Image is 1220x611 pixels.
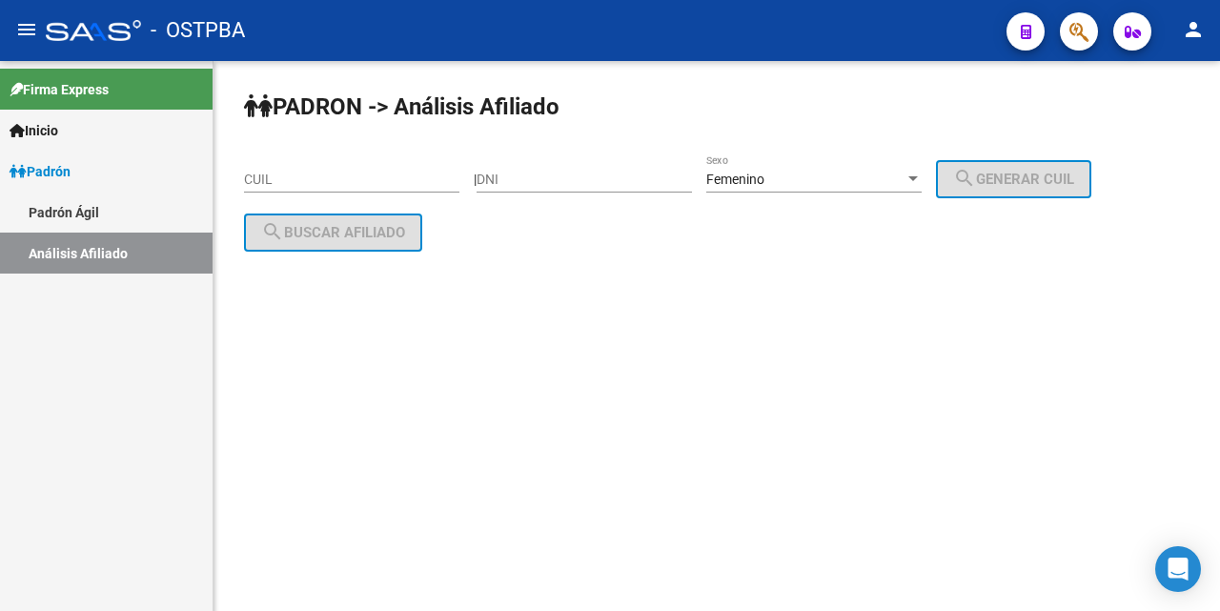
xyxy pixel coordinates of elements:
[15,18,38,41] mat-icon: menu
[953,171,1074,188] span: Generar CUIL
[261,220,284,243] mat-icon: search
[1182,18,1205,41] mat-icon: person
[10,120,58,141] span: Inicio
[261,224,405,241] span: Buscar afiliado
[936,160,1091,198] button: Generar CUIL
[244,214,422,252] button: Buscar afiliado
[244,93,559,120] strong: PADRON -> Análisis Afiliado
[474,172,1106,187] div: |
[10,79,109,100] span: Firma Express
[1155,546,1201,592] div: Open Intercom Messenger
[10,161,71,182] span: Padrón
[151,10,245,51] span: - OSTPBA
[706,172,764,187] span: Femenino
[953,167,976,190] mat-icon: search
